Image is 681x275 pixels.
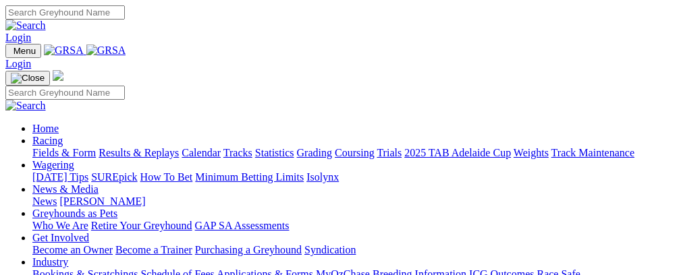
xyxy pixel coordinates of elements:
a: Racing [32,135,63,146]
a: Become a Trainer [115,244,192,255]
a: Calendar [182,147,221,158]
a: Become an Owner [32,244,113,255]
img: logo-grsa-white.png [53,70,63,81]
a: 2025 TAB Adelaide Cup [404,147,511,158]
div: Wagering [32,171,676,183]
button: Toggle navigation [5,44,41,58]
a: Trials [377,147,402,158]
a: Fields & Form [32,147,96,158]
a: Industry [32,256,68,268]
a: Weights [514,147,549,158]
a: Tracks [223,147,252,158]
a: How To Bet [140,171,193,183]
img: GRSA [44,44,84,57]
a: News [32,195,57,207]
a: GAP SA Assessments [195,220,290,231]
a: [DATE] Tips [32,171,88,183]
a: Login [5,32,31,43]
a: News & Media [32,183,99,195]
img: Close [11,73,45,84]
img: Search [5,100,46,112]
a: Wagering [32,159,74,171]
button: Toggle navigation [5,71,50,86]
a: Who We Are [32,220,88,231]
a: Grading [297,147,332,158]
a: Statistics [255,147,294,158]
a: SUREpick [91,171,137,183]
div: Greyhounds as Pets [32,220,676,232]
a: Minimum Betting Limits [195,171,304,183]
img: Search [5,20,46,32]
span: Menu [13,46,36,56]
a: Syndication [304,244,356,255]
a: Isolynx [306,171,339,183]
a: Track Maintenance [551,147,634,158]
div: News & Media [32,195,676,208]
a: Purchasing a Greyhound [195,244,302,255]
div: Get Involved [32,244,676,256]
a: Login [5,58,31,69]
a: Retire Your Greyhound [91,220,192,231]
a: Greyhounds as Pets [32,208,117,219]
input: Search [5,5,125,20]
a: Results & Replays [99,147,179,158]
div: Racing [32,147,676,159]
img: GRSA [86,44,126,57]
a: Home [32,123,59,134]
input: Search [5,86,125,100]
a: Coursing [335,147,375,158]
a: Get Involved [32,232,89,243]
a: [PERSON_NAME] [59,195,145,207]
